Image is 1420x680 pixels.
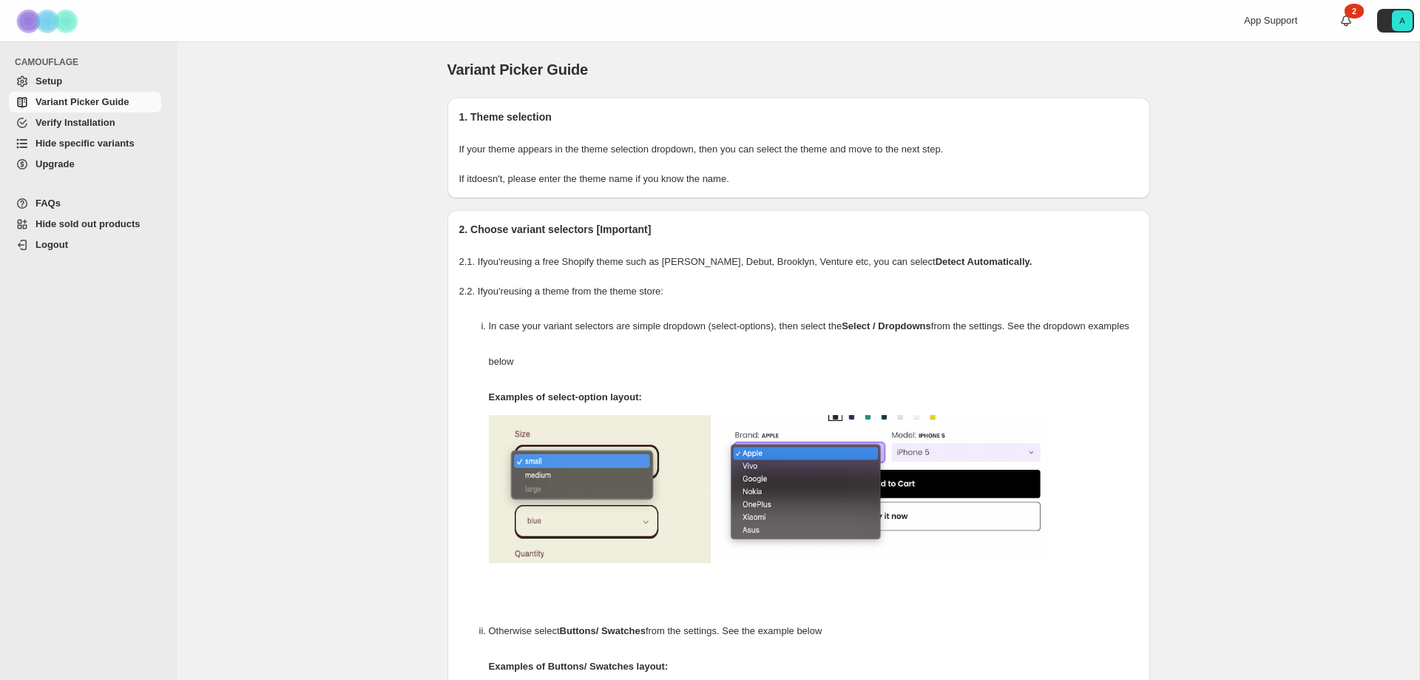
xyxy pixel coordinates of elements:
span: CAMOUFLAGE [15,56,167,68]
a: FAQs [9,193,161,214]
p: If it doesn't , please enter the theme name if you know the name. [459,172,1138,186]
strong: Detect Automatically. [936,256,1032,267]
span: Upgrade [35,158,75,169]
a: 2 [1339,13,1353,28]
a: Verify Installation [9,112,161,133]
p: 2.2. If you're using a theme from the theme store: [459,284,1138,299]
span: FAQs [35,198,61,209]
span: Hide sold out products [35,218,141,229]
strong: Buttons/ Swatches [560,625,646,636]
a: Hide specific variants [9,133,161,154]
p: Otherwise select from the settings. See the example below [489,613,1138,649]
a: Logout [9,235,161,255]
p: In case your variant selectors are simple dropdown (select-options), then select the from the set... [489,309,1138,380]
a: Setup [9,71,161,92]
text: A [1399,16,1405,25]
span: Variant Picker Guide [447,61,589,78]
strong: Select / Dropdowns [842,320,931,331]
span: Setup [35,75,62,87]
img: camouflage-select-options [489,415,711,563]
a: Upgrade [9,154,161,175]
span: Hide specific variants [35,138,135,149]
h2: 1. Theme selection [459,110,1138,124]
span: Logout [35,239,68,250]
h2: 2. Choose variant selectors [Important] [459,222,1138,237]
span: Variant Picker Guide [35,96,129,107]
p: 2.1. If you're using a free Shopify theme such as [PERSON_NAME], Debut, Brooklyn, Venture etc, yo... [459,255,1138,269]
div: 2 [1345,4,1364,18]
a: Variant Picker Guide [9,92,161,112]
p: If your theme appears in the theme selection dropdown, then you can select the theme and move to ... [459,142,1138,157]
img: camouflage-select-options-2 [718,415,1051,563]
span: Avatar with initials A [1392,10,1413,31]
button: Avatar with initials A [1377,9,1414,33]
span: App Support [1244,15,1297,26]
strong: Examples of select-option layout: [489,391,642,403]
a: Hide sold out products [9,214,161,235]
img: Camouflage [12,1,86,41]
span: Verify Installation [35,117,115,128]
strong: Examples of Buttons/ Swatches layout: [489,661,669,672]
